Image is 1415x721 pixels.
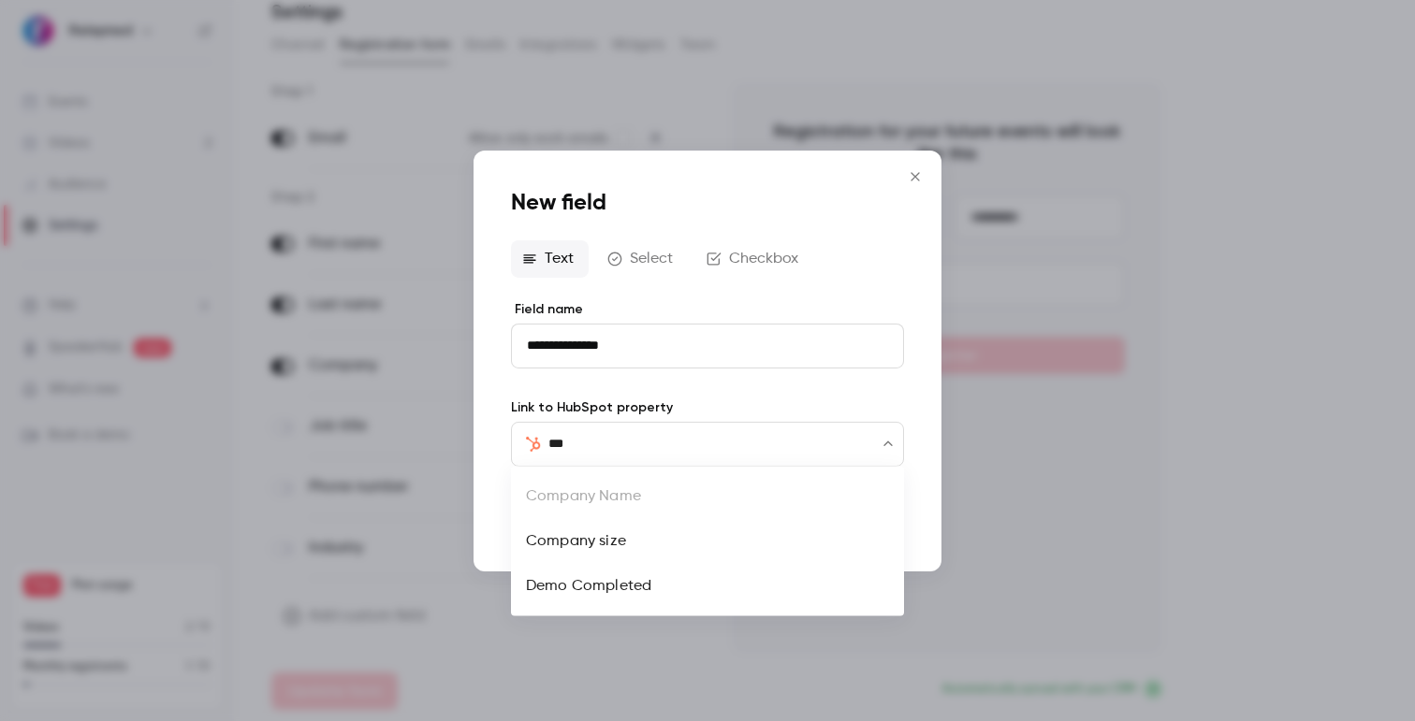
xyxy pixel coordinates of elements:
[897,157,934,195] button: Close
[511,564,904,609] li: Demo Completed
[511,299,904,318] label: Field name
[511,187,904,217] h1: New field
[879,435,897,454] button: Close
[511,397,904,416] label: Link to HubSpot property
[695,239,813,277] button: Checkbox
[511,239,589,277] button: Text
[596,239,688,277] button: Select
[511,519,904,564] li: Company size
